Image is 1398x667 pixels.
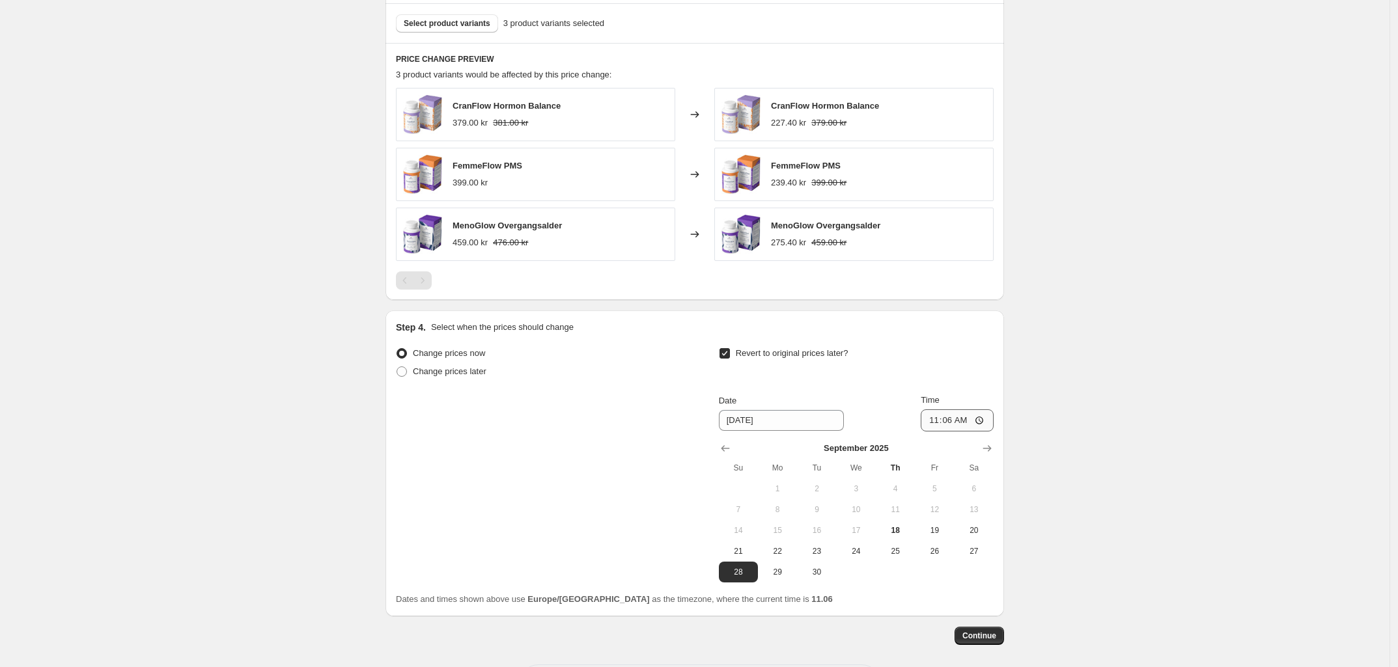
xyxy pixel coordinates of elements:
[453,161,522,170] span: FemmeFlow PMS
[413,366,486,376] span: Change prices later
[881,463,910,473] span: Th
[431,321,574,334] p: Select when the prices should change
[758,562,797,582] button: Monday September 29 2025
[955,627,1004,645] button: Continue
[396,14,498,33] button: Select product variants
[842,525,871,536] span: 17
[960,525,988,536] span: 20
[396,271,432,290] nav: Pagination
[527,594,649,604] b: Europe/[GEOGRAPHIC_DATA]
[396,54,994,64] h6: PRICE CHANGE PREVIEW
[802,546,831,556] span: 23
[724,546,753,556] span: 21
[763,546,792,556] span: 22
[797,562,836,582] button: Tuesday September 30 2025
[837,499,876,520] button: Wednesday September 10 2025
[876,457,915,478] th: Thursday
[876,478,915,499] button: Thursday September 4 2025
[413,348,485,358] span: Change prices now
[396,594,833,604] span: Dates and times shown above use as the timezone, where the current time is
[876,499,915,520] button: Thursday September 11 2025
[797,478,836,499] button: Tuesday September 2 2025
[962,631,996,641] span: Continue
[960,504,988,515] span: 13
[721,95,761,134] img: 1d3ea64a-990c-4d60-9f98-477563101506_80x.jpg
[453,221,562,230] span: MenoGlow Overgangsalder
[758,499,797,520] button: Monday September 8 2025
[802,483,831,494] span: 2
[736,348,848,358] span: Revert to original prices later?
[797,541,836,562] button: Tuesday September 23 2025
[771,176,806,189] div: 239.40 kr
[758,541,797,562] button: Monday September 22 2025
[404,18,490,29] span: Select product variants
[881,546,910,556] span: 25
[724,463,753,473] span: Su
[453,101,561,111] span: CranFlow Hormon Balance
[503,17,604,30] span: 3 product variants selected
[403,155,442,194] img: 62ab8033-9fdb-477d-832a-b02dc00eadf9_80x.jpg
[915,541,954,562] button: Friday September 26 2025
[881,483,910,494] span: 4
[719,520,758,541] button: Sunday September 14 2025
[719,396,736,405] span: Date
[842,504,871,515] span: 10
[493,116,528,129] strike: 381.00 kr
[716,439,734,457] button: Show previous month, August 2025
[771,101,879,111] span: CranFlow Hormon Balance
[758,457,797,478] th: Monday
[915,457,954,478] th: Friday
[797,457,836,478] th: Tuesday
[811,116,846,129] strike: 379.00 kr
[881,525,910,536] span: 18
[724,567,753,577] span: 28
[920,463,949,473] span: Fr
[811,176,846,189] strike: 399.00 kr
[396,321,426,334] h2: Step 4.
[960,483,988,494] span: 6
[842,483,871,494] span: 3
[960,546,988,556] span: 27
[724,525,753,536] span: 14
[721,215,761,254] img: ce1aa5c6-db3b-4a6e-af0f-37b6f43a7108_80x.jpg
[719,499,758,520] button: Sunday September 7 2025
[719,410,844,431] input: 9/18/2025
[763,504,792,515] span: 8
[758,520,797,541] button: Monday September 15 2025
[721,155,761,194] img: 62ab8033-9fdb-477d-832a-b02dc00eadf9_80x.jpg
[758,478,797,499] button: Monday September 1 2025
[955,541,994,562] button: Saturday September 27 2025
[876,541,915,562] button: Thursday September 25 2025
[771,221,880,230] span: MenoGlow Overgangsalder
[719,562,758,582] button: Sunday September 28 2025
[920,546,949,556] span: 26
[837,457,876,478] th: Wednesday
[811,236,846,249] strike: 459.00 kr
[955,457,994,478] th: Saturday
[920,525,949,536] span: 19
[802,525,831,536] span: 16
[453,236,488,249] div: 459.00 kr
[763,483,792,494] span: 1
[920,483,949,494] span: 5
[802,504,831,515] span: 9
[881,504,910,515] span: 11
[921,395,939,405] span: Time
[763,525,792,536] span: 15
[960,463,988,473] span: Sa
[955,478,994,499] button: Saturday September 6 2025
[493,236,528,249] strike: 476.00 kr
[403,95,442,134] img: 1d3ea64a-990c-4d60-9f98-477563101506_80x.jpg
[915,499,954,520] button: Friday September 12 2025
[921,409,994,431] input: 12:00
[453,176,488,189] div: 399.00 kr
[797,499,836,520] button: Tuesday September 9 2025
[396,70,611,79] span: 3 product variants would be affected by this price change:
[719,541,758,562] button: Sunday September 21 2025
[915,520,954,541] button: Friday September 19 2025
[802,463,831,473] span: Tu
[811,594,833,604] b: 11.06
[837,541,876,562] button: Wednesday September 24 2025
[842,546,871,556] span: 24
[763,567,792,577] span: 29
